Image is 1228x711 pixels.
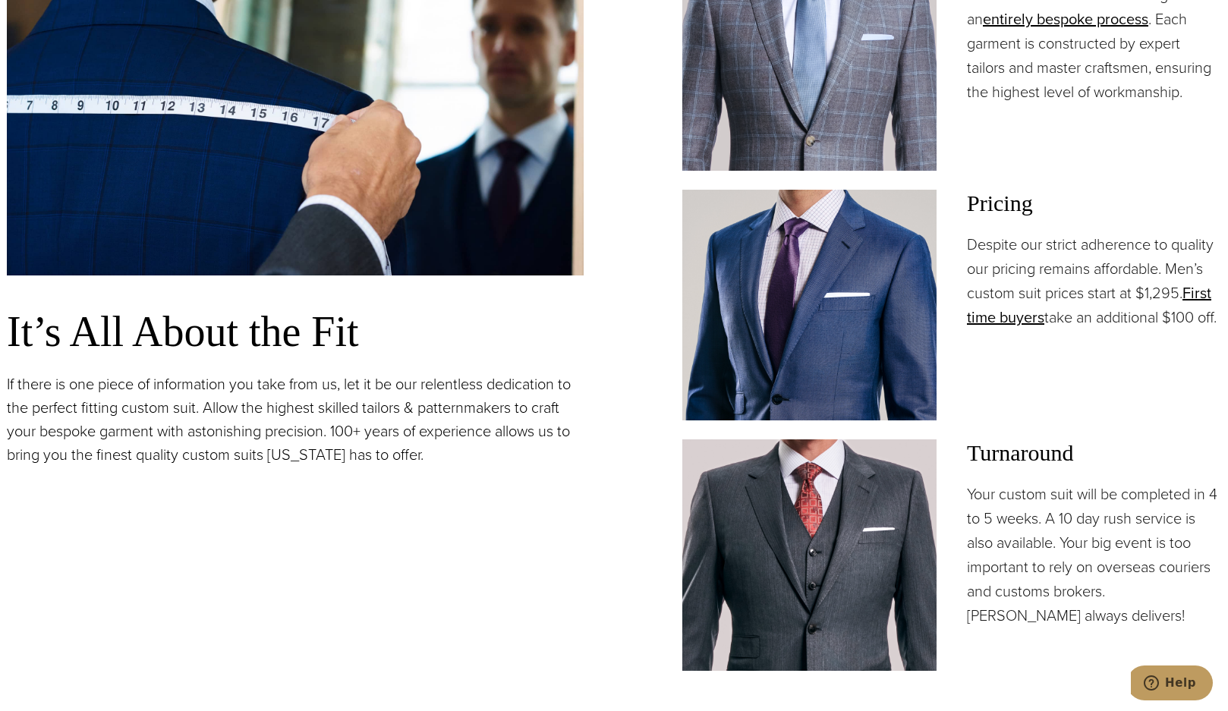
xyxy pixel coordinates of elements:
h3: It’s All About the Fit [7,306,584,357]
h3: Turnaround [967,439,1221,467]
a: First time buyers [967,282,1211,329]
img: Client in blue solid custom made suit with white shirt and navy tie. Fabric by Scabal. [682,190,937,420]
a: entirely bespoke process [983,8,1148,30]
p: If there is one piece of information you take from us, let it be our relentless dedication to the... [7,373,584,467]
img: Client in vested charcoal bespoke suit with white shirt and red patterned tie. [682,439,937,670]
p: Despite our strict adherence to quality our pricing remains affordable. Men’s custom suit prices ... [967,232,1221,329]
iframe: Opens a widget where you can chat to one of our agents [1131,665,1213,703]
h3: Pricing [967,190,1221,217]
p: Your custom suit will be completed in 4 to 5 weeks. A 10 day rush service is also available. Your... [967,482,1221,628]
